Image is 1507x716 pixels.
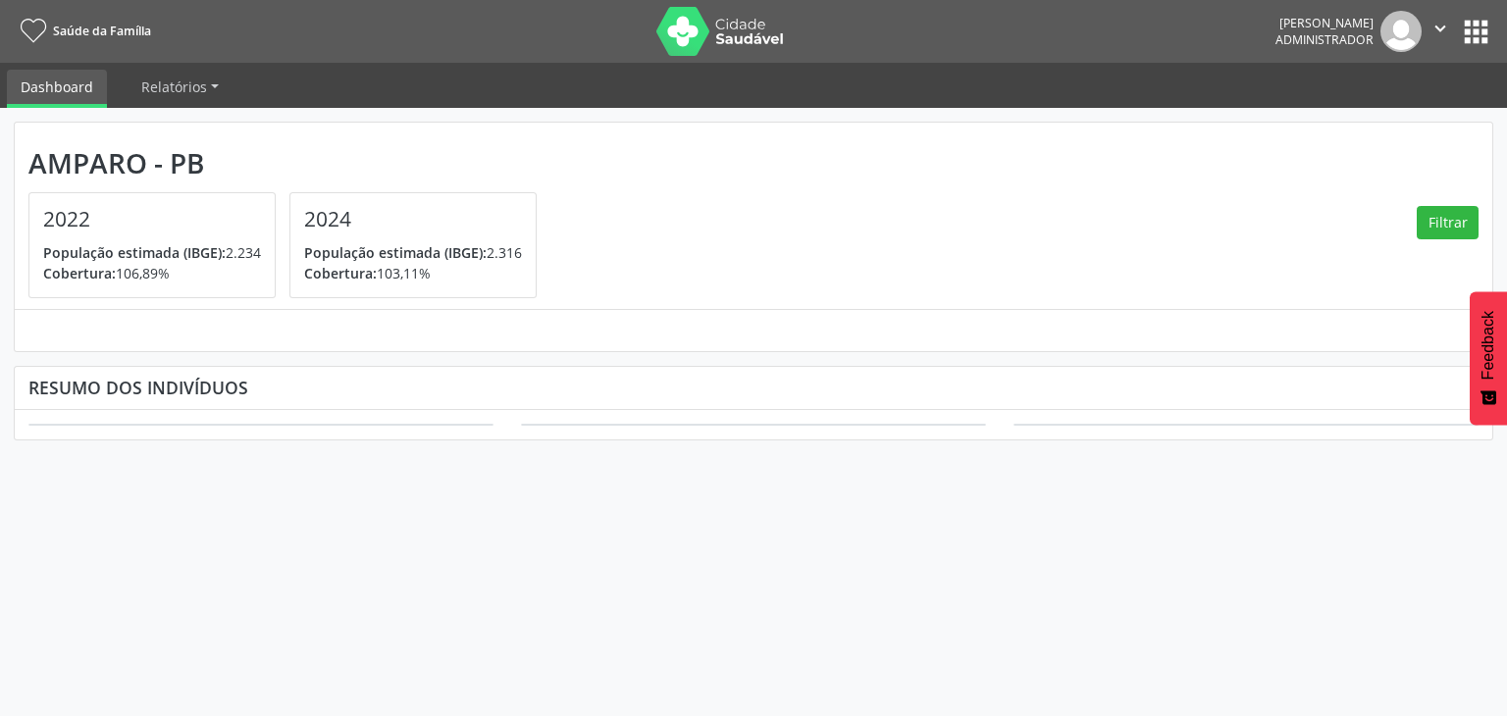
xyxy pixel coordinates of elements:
[43,263,261,283] p: 106,89%
[304,207,522,231] h4: 2024
[1417,206,1479,239] button: Filtrar
[304,263,522,283] p: 103,11%
[43,243,226,262] span: População estimada (IBGE):
[1459,15,1493,49] button: apps
[1429,18,1451,39] i: 
[304,242,522,263] p: 2.316
[304,243,487,262] span: População estimada (IBGE):
[43,207,261,231] h4: 2022
[1470,291,1507,425] button: Feedback - Mostrar pesquisa
[1422,11,1459,52] button: 
[43,242,261,263] p: 2.234
[53,23,151,39] span: Saúde da Família
[128,70,233,104] a: Relatórios
[28,377,1479,398] div: Resumo dos indivíduos
[1275,15,1374,31] div: [PERSON_NAME]
[1380,11,1422,52] img: img
[43,264,116,282] span: Cobertura:
[304,264,377,282] span: Cobertura:
[7,70,107,108] a: Dashboard
[141,77,207,96] span: Relatórios
[28,147,550,179] div: Amparo - PB
[1275,31,1374,48] span: Administrador
[1480,311,1497,380] span: Feedback
[14,15,151,47] a: Saúde da Família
